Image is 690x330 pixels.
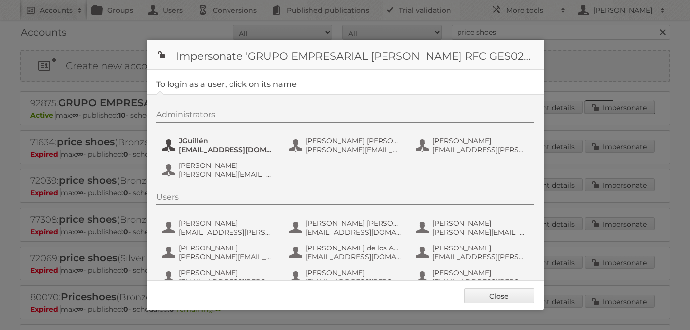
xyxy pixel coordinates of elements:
a: Close [464,288,534,303]
button: [PERSON_NAME] [PERSON_NAME][EMAIL_ADDRESS][PERSON_NAME][DOMAIN_NAME] [161,243,278,262]
button: [PERSON_NAME] [EMAIL_ADDRESS][PERSON_NAME][DOMAIN_NAME] [161,218,278,238]
button: [PERSON_NAME] [PERSON_NAME][EMAIL_ADDRESS][PERSON_NAME][DOMAIN_NAME] [161,160,278,180]
span: [PERSON_NAME] [PERSON_NAME] [PERSON_NAME] [306,136,402,145]
span: [PERSON_NAME][EMAIL_ADDRESS][PERSON_NAME][DOMAIN_NAME] [179,170,275,179]
span: [EMAIL_ADDRESS][PERSON_NAME][DOMAIN_NAME] [306,277,402,286]
button: [PERSON_NAME] [PERSON_NAME][EMAIL_ADDRESS][PERSON_NAME][DOMAIN_NAME] [415,218,532,238]
legend: To login as a user, click on its name [156,80,297,89]
button: [PERSON_NAME] [EMAIL_ADDRESS][PERSON_NAME][DOMAIN_NAME] [288,267,405,287]
span: [EMAIL_ADDRESS][PERSON_NAME][DOMAIN_NAME] [179,277,275,286]
span: [PERSON_NAME] [179,161,275,170]
div: Administrators [156,110,534,123]
span: [PERSON_NAME] [306,268,402,277]
span: [EMAIL_ADDRESS][DOMAIN_NAME] [306,228,402,237]
span: [PERSON_NAME] [432,136,529,145]
button: JGuillén [EMAIL_ADDRESS][DOMAIN_NAME] [161,135,278,155]
button: [PERSON_NAME] [EMAIL_ADDRESS][PERSON_NAME][DOMAIN_NAME] [415,243,532,262]
button: [PERSON_NAME] [EMAIL_ADDRESS][PERSON_NAME][DOMAIN_NAME] [161,267,278,287]
h1: Impersonate 'GRUPO EMPRESARIAL [PERSON_NAME] RFC GES021031BL9' [147,40,544,70]
span: [PERSON_NAME] [432,268,529,277]
span: [PERSON_NAME][EMAIL_ADDRESS][PERSON_NAME][DOMAIN_NAME] [179,252,275,261]
span: [EMAIL_ADDRESS][PERSON_NAME][DOMAIN_NAME] [432,277,529,286]
span: [PERSON_NAME] [179,244,275,252]
span: [EMAIL_ADDRESS][PERSON_NAME][DOMAIN_NAME] [432,252,529,261]
span: [PERSON_NAME] [PERSON_NAME] [PERSON_NAME] [306,219,402,228]
span: [EMAIL_ADDRESS][PERSON_NAME][DOMAIN_NAME] [179,228,275,237]
span: [EMAIL_ADDRESS][PERSON_NAME][DOMAIN_NAME] [432,145,529,154]
span: [PERSON_NAME] [179,219,275,228]
button: [PERSON_NAME] [EMAIL_ADDRESS][PERSON_NAME][DOMAIN_NAME] [415,267,532,287]
button: [PERSON_NAME] de los Angeles [PERSON_NAME] [EMAIL_ADDRESS][DOMAIN_NAME] [288,243,405,262]
span: [PERSON_NAME] [179,268,275,277]
span: [PERSON_NAME][EMAIL_ADDRESS][PERSON_NAME][DOMAIN_NAME] [432,228,529,237]
span: [EMAIL_ADDRESS][DOMAIN_NAME] [306,252,402,261]
span: [PERSON_NAME] [432,244,529,252]
button: [PERSON_NAME] [EMAIL_ADDRESS][PERSON_NAME][DOMAIN_NAME] [415,135,532,155]
span: JGuillén [179,136,275,145]
span: [PERSON_NAME] [432,219,529,228]
span: [PERSON_NAME] de los Angeles [PERSON_NAME] [306,244,402,252]
span: [PERSON_NAME][EMAIL_ADDRESS][PERSON_NAME][DOMAIN_NAME] [306,145,402,154]
button: [PERSON_NAME] [PERSON_NAME] [PERSON_NAME] [EMAIL_ADDRESS][DOMAIN_NAME] [288,218,405,238]
div: Users [156,192,534,205]
span: [EMAIL_ADDRESS][DOMAIN_NAME] [179,145,275,154]
button: [PERSON_NAME] [PERSON_NAME] [PERSON_NAME] [PERSON_NAME][EMAIL_ADDRESS][PERSON_NAME][DOMAIN_NAME] [288,135,405,155]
